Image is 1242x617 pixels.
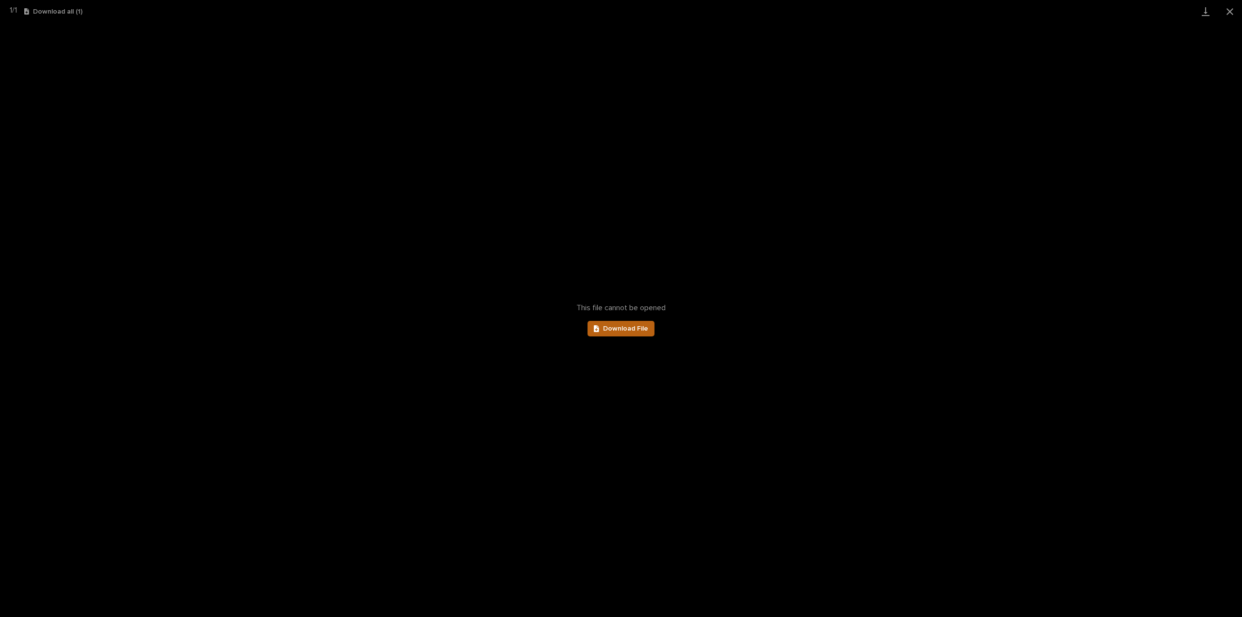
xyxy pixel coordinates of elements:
button: Download all (1) [24,8,82,15]
span: This file cannot be opened [576,303,666,313]
span: 1 [10,6,12,14]
span: Download File [603,325,648,332]
span: 1 [15,6,17,14]
a: Download File [588,321,654,336]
